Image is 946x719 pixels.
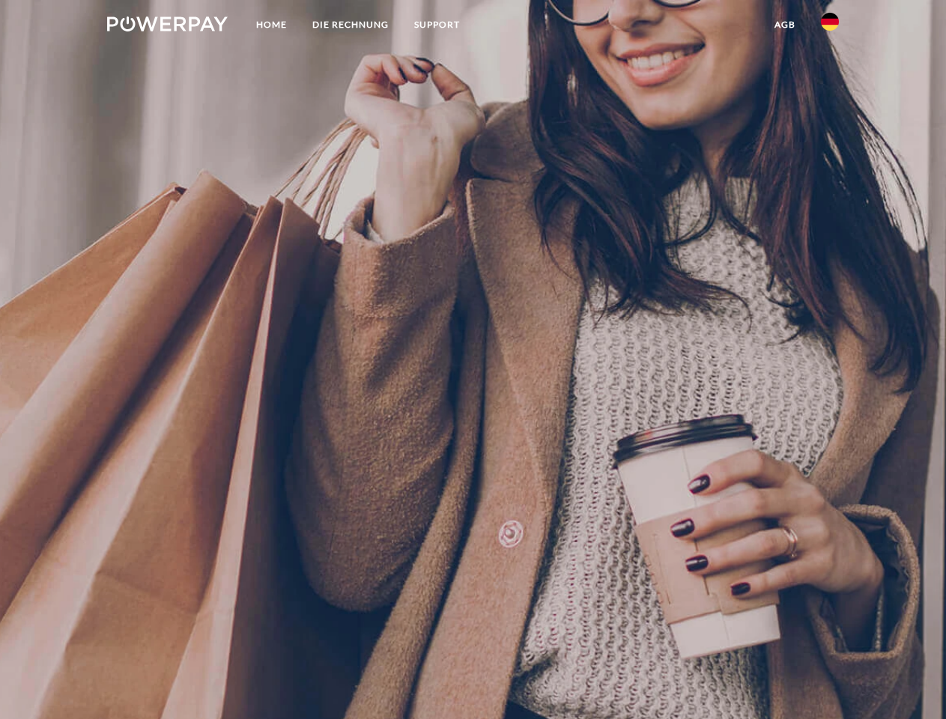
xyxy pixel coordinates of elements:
[762,11,808,38] a: agb
[300,11,401,38] a: DIE RECHNUNG
[401,11,473,38] a: SUPPORT
[821,13,839,31] img: de
[243,11,300,38] a: Home
[107,16,228,31] img: logo-powerpay-white.svg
